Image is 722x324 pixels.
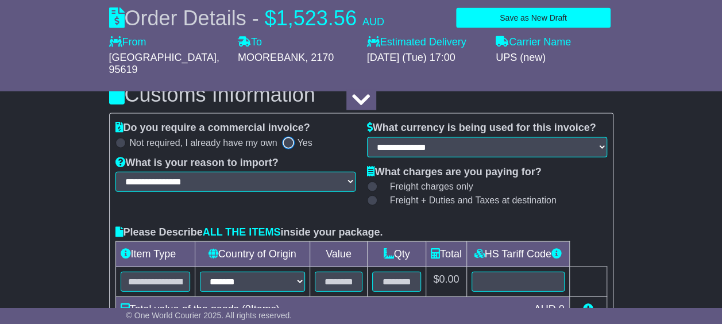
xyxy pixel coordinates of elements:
div: Total value of the goods ( Items) [115,302,528,317]
div: UPS (new) [496,52,613,64]
label: Yes [298,137,312,148]
span: © One World Courier 2025. All rights reserved. [126,311,292,320]
a: Add new item [583,303,593,315]
div: Order Details - [109,6,384,30]
label: Freight charges only [376,181,473,192]
span: , 95619 [109,52,219,76]
span: 1,523.56 [276,6,357,30]
label: To [238,36,262,49]
h3: Customs Information [109,83,613,106]
span: 0.00 [439,273,459,285]
td: Total [426,242,466,267]
span: [GEOGRAPHIC_DATA] [109,52,217,63]
div: [DATE] (Tue) 17:00 [367,52,485,64]
label: From [109,36,146,49]
td: HS Tariff Code [466,242,569,267]
span: , 2170 [305,52,334,63]
label: Not required, I already have my own [130,137,277,148]
label: Do you require a commercial invoice? [115,122,310,134]
td: Item Type [115,242,195,267]
label: Estimated Delivery [367,36,485,49]
label: What is your reason to import? [115,157,279,169]
label: What currency is being used for this invoice? [367,122,596,134]
span: ALL THE ITEMS [203,226,281,238]
button: Save as New Draft [456,8,610,28]
span: AUD [534,303,555,315]
span: 0 [245,303,251,315]
td: Country of Origin [195,242,310,267]
span: 0 [558,303,564,315]
td: $ [426,267,466,297]
label: What charges are you paying for? [367,166,542,179]
span: $ [265,6,276,30]
span: Freight + Duties and Taxes at destination [390,195,557,206]
span: AUD [362,16,384,28]
label: Carrier Name [496,36,571,49]
td: Qty [368,242,426,267]
td: Value [310,242,368,267]
span: MOOREBANK [238,52,305,63]
label: Please Describe inside your package. [115,226,383,239]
